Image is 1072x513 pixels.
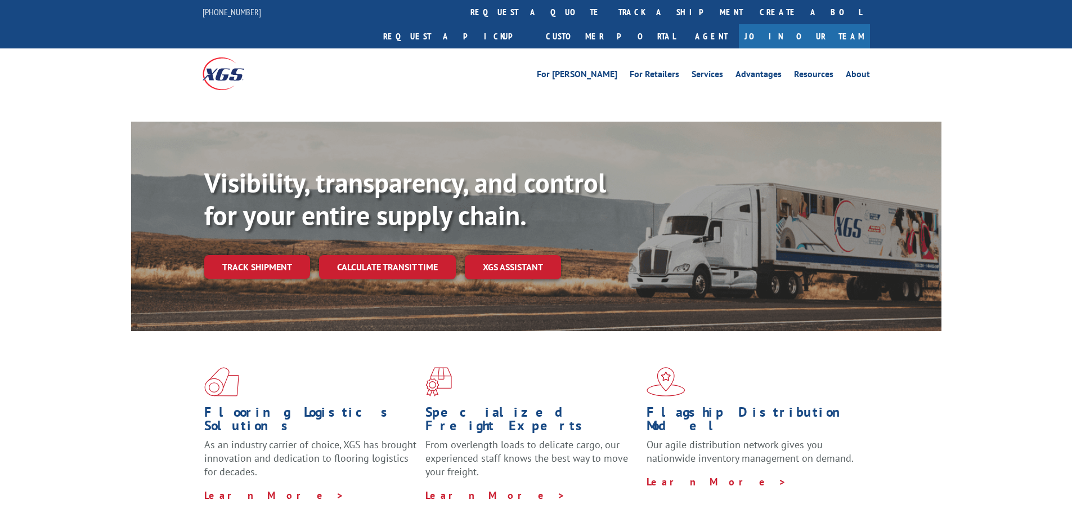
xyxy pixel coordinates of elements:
[375,24,537,48] a: Request a pickup
[692,70,723,82] a: Services
[630,70,679,82] a: For Retailers
[204,438,416,478] span: As an industry carrier of choice, XGS has brought innovation and dedication to flooring logistics...
[425,367,452,396] img: xgs-icon-focused-on-flooring-red
[425,489,566,502] a: Learn More >
[425,438,638,488] p: From overlength loads to delicate cargo, our experienced staff knows the best way to move your fr...
[203,6,261,17] a: [PHONE_NUMBER]
[735,70,782,82] a: Advantages
[425,405,638,438] h1: Specialized Freight Experts
[204,165,606,233] b: Visibility, transparency, and control for your entire supply chain.
[204,405,417,438] h1: Flooring Logistics Solutions
[465,255,561,279] a: XGS ASSISTANT
[537,70,617,82] a: For [PERSON_NAME]
[794,70,833,82] a: Resources
[846,70,870,82] a: About
[204,489,344,502] a: Learn More >
[647,475,787,488] a: Learn More >
[739,24,870,48] a: Join Our Team
[319,255,456,279] a: Calculate transit time
[647,405,859,438] h1: Flagship Distribution Model
[684,24,739,48] a: Agent
[537,24,684,48] a: Customer Portal
[647,438,854,465] span: Our agile distribution network gives you nationwide inventory management on demand.
[204,255,310,279] a: Track shipment
[204,367,239,396] img: xgs-icon-total-supply-chain-intelligence-red
[647,367,685,396] img: xgs-icon-flagship-distribution-model-red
